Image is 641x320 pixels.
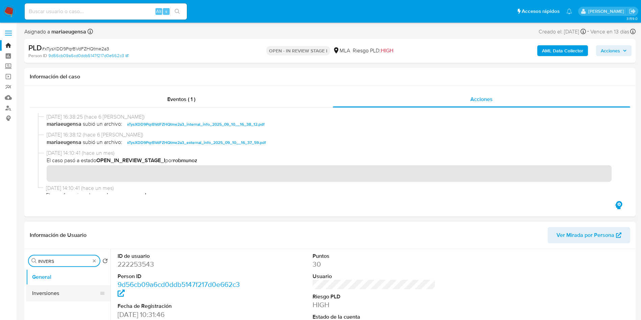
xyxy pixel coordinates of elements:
[156,8,162,15] span: Alt
[170,7,184,16] button: search-icon
[588,8,626,15] p: mariaeugenia.sanchez@mercadolibre.com
[26,285,105,301] button: Inversiones
[26,269,110,285] button: General
[30,73,630,80] h1: Información del caso
[313,293,436,300] dt: Riesgo PLD
[313,260,436,269] dd: 30
[266,46,330,55] p: OPEN - IN REVIEW STAGE I
[28,53,47,59] b: Person ID
[118,310,241,319] dd: [DATE] 10:31:46
[557,227,614,243] span: Ver Mirada por Persona
[353,47,393,54] span: Riesgo PLD:
[118,279,240,299] a: 9d56cb09a6cd0ddb5147f217d0e662c3
[537,45,588,56] button: AML Data Collector
[539,27,586,36] div: Creado el: [DATE]
[24,28,86,35] span: Asignado a
[28,42,42,53] b: PLD
[118,273,241,280] dt: Person ID
[381,47,393,54] span: HIGH
[470,95,493,103] span: Acciones
[313,300,436,310] dd: HIGH
[629,8,636,15] a: Salir
[30,232,87,239] h1: Información de Usuario
[542,45,583,56] b: AML Data Collector
[167,95,195,103] span: Eventos ( 1 )
[333,47,350,54] div: MLA
[48,53,128,59] a: 9d56cb09a6cd0ddb5147f217d0e662c3
[601,45,620,56] span: Acciones
[118,302,241,310] dt: Fecha de Registración
[548,227,630,243] button: Ver Mirada por Persona
[50,28,86,35] b: mariaeugensa
[566,8,572,14] a: Notificaciones
[590,28,629,35] span: Vence en 13 días
[587,27,589,36] span: -
[31,258,37,264] button: Buscar
[118,260,241,269] dd: 222253543
[313,252,436,260] dt: Puntos
[102,258,108,266] button: Volver al orden por defecto
[165,8,167,15] span: s
[596,45,632,56] button: Acciones
[25,7,187,16] input: Buscar usuario o caso...
[118,252,241,260] dt: ID de usuario
[38,258,90,264] input: Buscar
[522,8,560,15] span: Accesos rápidos
[313,273,436,280] dt: Usuario
[92,258,97,264] button: Borrar
[42,45,109,52] span: # xTysXDD9PqrBVdFZHQtme2a3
